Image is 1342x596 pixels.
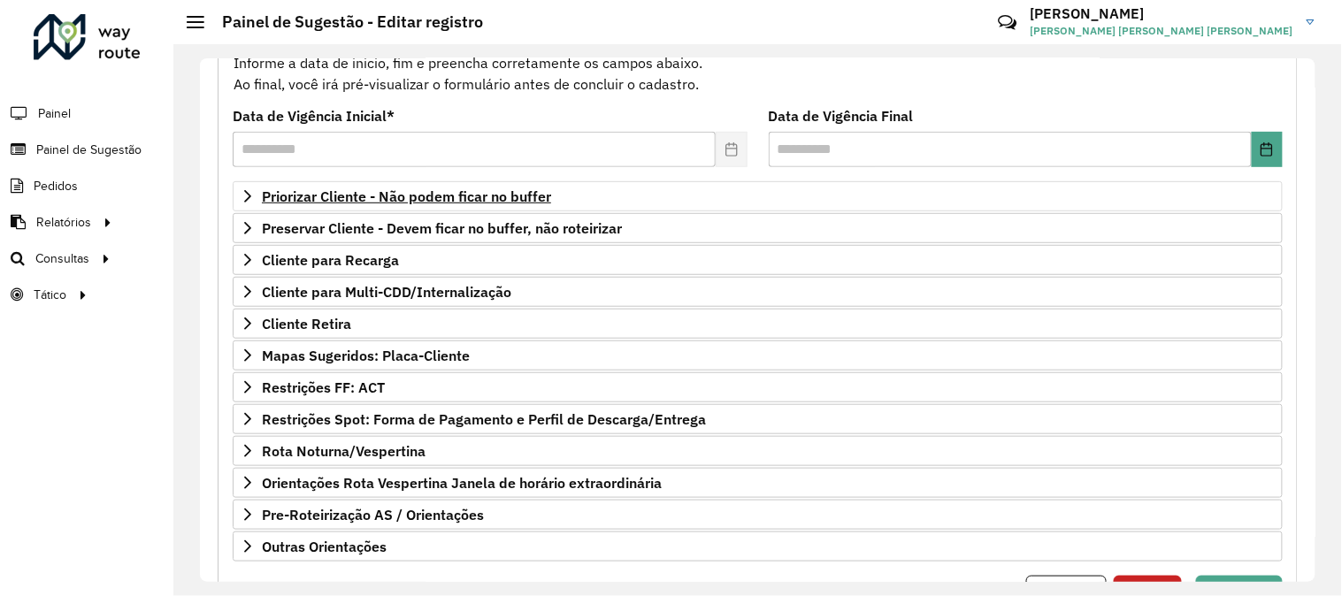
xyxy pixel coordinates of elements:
[36,141,142,159] span: Painel de Sugestão
[233,277,1283,307] a: Cliente para Multi-CDD/Internalização
[34,177,78,195] span: Pedidos
[233,372,1283,402] a: Restrições FF: ACT
[36,213,91,232] span: Relatórios
[262,380,385,394] span: Restrições FF: ACT
[233,436,1283,466] a: Rota Noturna/Vespertina
[233,181,1283,211] a: Priorizar Cliente - Não podem ficar no buffer
[262,189,551,203] span: Priorizar Cliente - Não podem ficar no buffer
[1031,23,1293,39] span: [PERSON_NAME] [PERSON_NAME] [PERSON_NAME]
[233,30,1283,96] div: Informe a data de inicio, fim e preencha corretamente os campos abaixo. Ao final, você irá pré-vi...
[233,531,1283,562] a: Outras Orientações
[262,253,399,267] span: Cliente para Recarga
[262,539,387,554] span: Outras Orientações
[262,317,351,331] span: Cliente Retira
[233,468,1283,498] a: Orientações Rota Vespertina Janela de horário extraordinária
[34,286,66,304] span: Tático
[262,348,470,363] span: Mapas Sugeridos: Placa-Cliente
[262,412,706,426] span: Restrições Spot: Forma de Pagamento e Perfil de Descarga/Entrega
[35,249,89,268] span: Consultas
[769,105,914,126] label: Data de Vigência Final
[38,104,71,123] span: Painel
[262,476,662,490] span: Orientações Rota Vespertina Janela de horário extraordinária
[233,309,1283,339] a: Cliente Retira
[204,12,483,32] h2: Painel de Sugestão - Editar registro
[988,4,1026,42] a: Contato Rápido
[262,444,426,458] span: Rota Noturna/Vespertina
[233,340,1283,371] a: Mapas Sugeridos: Placa-Cliente
[233,245,1283,275] a: Cliente para Recarga
[1031,5,1293,22] h3: [PERSON_NAME]
[262,508,484,522] span: Pre-Roteirização AS / Orientações
[233,500,1283,530] a: Pre-Roteirização AS / Orientações
[262,285,511,299] span: Cliente para Multi-CDD/Internalização
[233,404,1283,434] a: Restrições Spot: Forma de Pagamento e Perfil de Descarga/Entrega
[233,105,395,126] label: Data de Vigência Inicial
[1252,132,1283,167] button: Choose Date
[262,221,622,235] span: Preservar Cliente - Devem ficar no buffer, não roteirizar
[233,213,1283,243] a: Preservar Cliente - Devem ficar no buffer, não roteirizar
